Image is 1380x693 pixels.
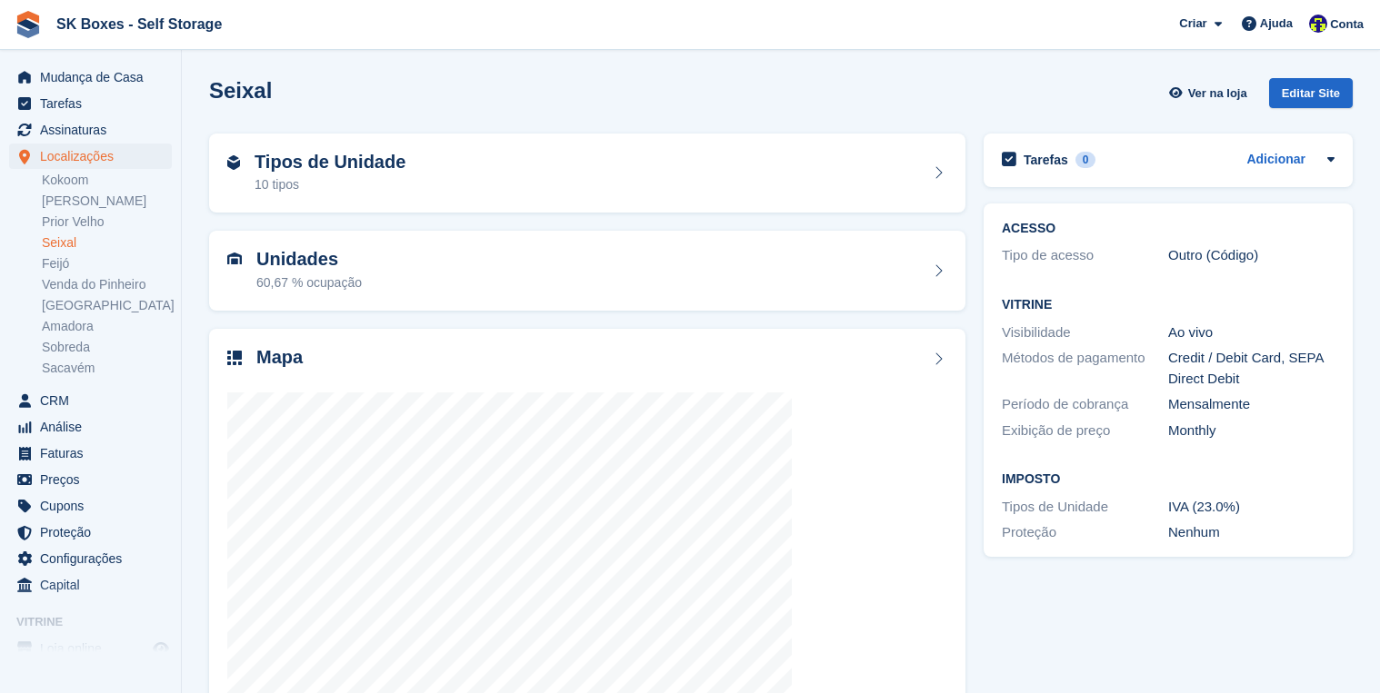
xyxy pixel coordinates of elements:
div: Tipos de Unidade [1002,497,1168,518]
a: menu [9,117,172,143]
div: 0 [1075,152,1096,168]
h2: Tarefas [1024,152,1068,168]
a: Seixal [42,234,172,252]
a: Sacavém [42,360,172,377]
div: Proteção [1002,522,1168,543]
h2: Unidades [256,249,362,270]
span: Localizações [40,144,149,169]
h2: Imposto [1002,472,1335,487]
span: Loja online [40,636,149,661]
a: Feijó [42,255,172,272]
div: Monthly [1168,421,1335,441]
span: Assinaturas [40,117,149,143]
img: unit-type-icn-2b2737a686de81e16bb02015468b77c625bbabd49415b5ef34ead5e3b44a266d.svg [227,155,240,170]
a: menu [9,441,172,466]
div: 60,67 % ocupação [256,273,362,292]
a: menu [9,572,172,598]
a: Prior Velho [42,213,172,231]
a: Kokoom [42,172,172,189]
span: Faturas [40,441,149,466]
div: Ao vivo [1168,322,1335,343]
span: Capital [40,572,149,598]
img: unit-icn-7be61d7bf1b0ce9d3e12c5938cc71ed9869f7b940bace4675aadf7bd6d80202e.svg [227,252,242,265]
div: Métodos de pagamento [1002,348,1168,389]
a: menu [9,144,172,169]
span: Preços [40,467,149,492]
a: menu [9,636,172,661]
span: Mudança de Casa [40,64,149,90]
div: Visibilidade [1002,322,1168,343]
span: Proteção [40,520,149,545]
div: Exibição de preço [1002,421,1168,441]
a: Amadora [42,318,172,335]
span: Cupons [40,493,149,519]
a: SK Boxes - Self Storage [49,9,229,39]
span: Ajuda [1260,15,1293,33]
a: Sobreda [42,339,172,356]
img: map-icn-33ee37083ee616e46c38cad1a60f524a97daa1e2b2c8c0bc3eb3415660979fc1.svg [227,351,242,365]
div: Credit / Debit Card, SEPA Direct Debit [1168,348,1335,389]
span: Configurações [40,546,149,571]
a: Editar Site [1269,78,1353,115]
span: Ver na loja [1188,84,1247,103]
span: Vitrine [16,613,181,631]
h2: Seixal [209,78,272,103]
a: Unidades 60,67 % ocupação [209,231,965,311]
a: menu [9,91,172,116]
div: Nenhum [1168,522,1335,543]
a: menu [9,414,172,440]
a: Adicionar [1246,150,1305,171]
div: Mensalmente [1168,394,1335,415]
a: menu [9,467,172,492]
a: [PERSON_NAME] [42,193,172,210]
a: menu [9,546,172,571]
span: Criar [1179,15,1206,33]
a: Ver na loja [1166,78,1254,108]
a: Venda do Pinheiro [42,276,172,293]
div: IVA (23.0%) [1168,497,1335,518]
a: menu [9,64,172,90]
a: Tipos de Unidade 10 tipos [209,134,965,213]
a: [GEOGRAPHIC_DATA] [42,297,172,314]
a: menu [9,493,172,519]
h2: Mapa [256,347,303,368]
a: menu [9,388,172,413]
span: Análise [40,414,149,440]
a: menu [9,520,172,545]
h2: Tipos de Unidade [255,152,405,173]
span: CRM [40,388,149,413]
h2: ACESSO [1002,222,1335,236]
div: Outro (Código) [1168,245,1335,266]
div: 10 tipos [255,175,405,194]
span: Tarefas [40,91,149,116]
img: stora-icon-8386f47178a22dfd0bd8f6a31ec36ba5ce8667c1dd55bd0f319d3a0aa187defe.svg [15,11,42,38]
a: Loja de pré-visualização [150,638,172,659]
span: Conta [1330,15,1364,34]
div: Tipo de acesso [1002,245,1168,266]
h2: Vitrine [1002,298,1335,312]
img: Rita Ferreira [1309,15,1327,33]
div: Período de cobrança [1002,394,1168,415]
div: Editar Site [1269,78,1353,108]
